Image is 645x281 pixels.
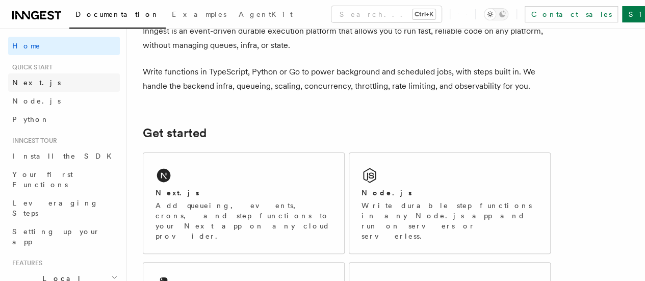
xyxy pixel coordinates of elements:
h2: Node.js [362,188,412,198]
span: Install the SDK [12,152,118,160]
p: Add queueing, events, crons, and step functions to your Next app on any cloud provider. [156,200,332,241]
p: Inngest is an event-driven durable execution platform that allows you to run fast, reliable code ... [143,24,551,53]
span: Next.js [12,79,61,87]
span: Node.js [12,97,61,105]
span: Features [8,259,42,267]
a: Contact sales [525,6,618,22]
a: Next.jsAdd queueing, events, crons, and step functions to your Next app on any cloud provider. [143,152,345,254]
a: Documentation [69,3,166,29]
a: Node.jsWrite durable step functions in any Node.js app and run on servers or serverless. [349,152,551,254]
span: Python [12,115,49,123]
span: Leveraging Steps [12,199,98,217]
a: Python [8,110,120,129]
a: Next.js [8,73,120,92]
a: Home [8,37,120,55]
kbd: Ctrl+K [412,9,435,19]
a: Node.js [8,92,120,110]
a: Get started [143,126,207,140]
span: Home [12,41,41,51]
a: Setting up your app [8,222,120,251]
button: Search...Ctrl+K [331,6,442,22]
a: Leveraging Steps [8,194,120,222]
a: Examples [166,3,233,28]
span: Examples [172,10,226,18]
span: Your first Functions [12,170,73,189]
span: AgentKit [239,10,293,18]
span: Setting up your app [12,227,100,246]
p: Write functions in TypeScript, Python or Go to power background and scheduled jobs, with steps bu... [143,65,551,93]
span: Inngest tour [8,137,57,145]
span: Documentation [75,10,160,18]
h2: Next.js [156,188,199,198]
a: Install the SDK [8,147,120,165]
button: Toggle dark mode [484,8,508,20]
a: Your first Functions [8,165,120,194]
p: Write durable step functions in any Node.js app and run on servers or serverless. [362,200,538,241]
span: Quick start [8,63,53,71]
a: AgentKit [233,3,299,28]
